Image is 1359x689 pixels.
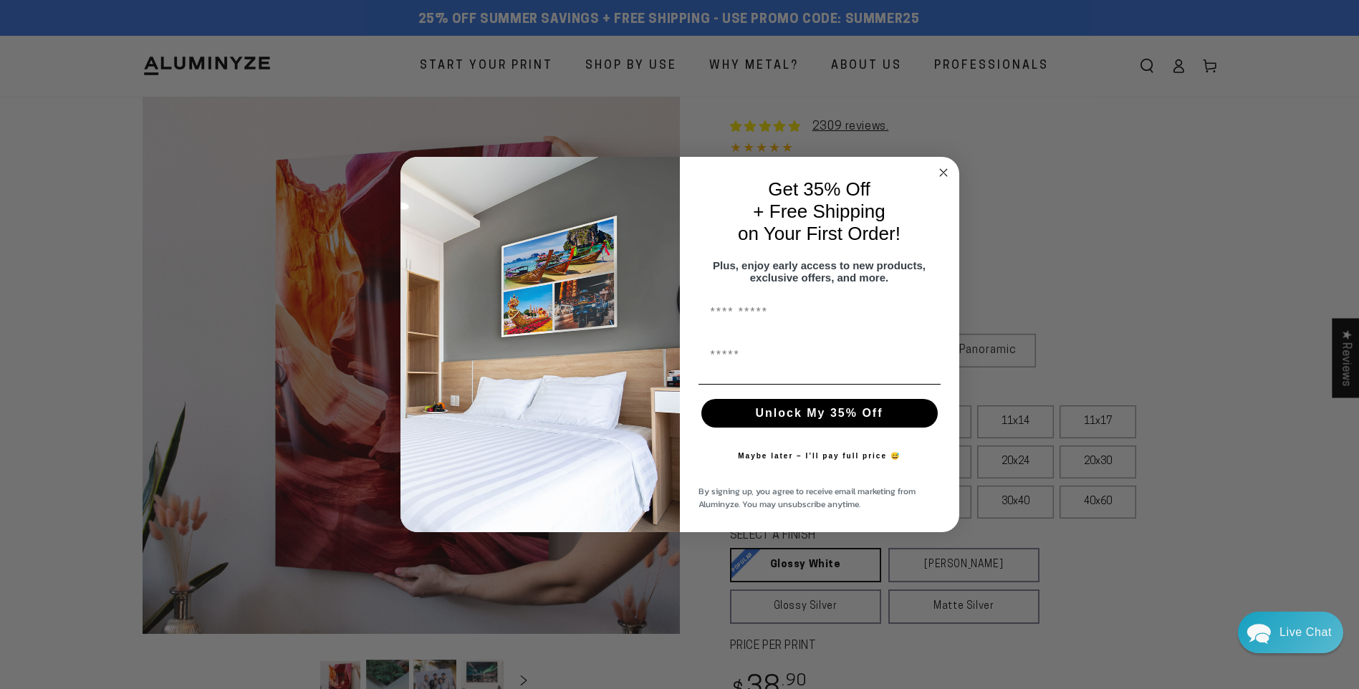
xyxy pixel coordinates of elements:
button: Unlock My 35% Off [701,399,938,428]
span: Get 35% Off [768,178,870,200]
img: 728e4f65-7e6c-44e2-b7d1-0292a396982f.jpeg [400,157,680,532]
div: Chat widget toggle [1238,612,1343,653]
span: Plus, enjoy early access to new products, exclusive offers, and more. [713,259,926,284]
span: + Free Shipping [753,201,885,222]
button: Maybe later – I’ll pay full price 😅 [731,442,908,471]
span: on Your First Order! [738,223,901,244]
button: Close dialog [935,164,952,181]
img: underline [698,384,941,385]
span: By signing up, you agree to receive email marketing from Aluminyze. You may unsubscribe anytime. [698,485,916,511]
div: Contact Us Directly [1279,612,1332,653]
